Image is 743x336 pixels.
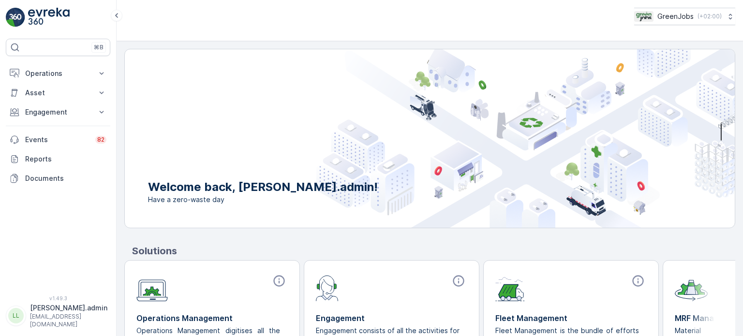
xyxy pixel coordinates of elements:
p: [PERSON_NAME].admin [30,303,107,313]
p: Documents [25,174,106,183]
a: Reports [6,149,110,169]
button: Operations [6,64,110,83]
p: [EMAIL_ADDRESS][DOMAIN_NAME] [30,313,107,328]
p: Operations Management [136,312,288,324]
p: ( +02:00 ) [698,13,722,20]
img: module-icon [495,274,525,301]
p: Fleet Management [495,312,647,324]
p: Reports [25,154,106,164]
img: module-icon [136,274,168,302]
p: Asset [25,88,91,98]
img: logo [6,8,25,27]
p: GreenJobs [657,12,694,21]
span: Have a zero-waste day [148,195,378,205]
p: Solutions [132,244,735,258]
a: Events82 [6,130,110,149]
a: Documents [6,169,110,188]
p: ⌘B [94,44,104,51]
img: Green_Jobs_Logo.png [634,11,654,22]
p: Operations [25,69,91,78]
button: LL[PERSON_NAME].admin[EMAIL_ADDRESS][DOMAIN_NAME] [6,303,110,328]
button: GreenJobs(+02:00) [634,8,735,25]
img: city illustration [316,49,735,228]
img: module-icon [675,274,708,301]
p: Engagement [316,312,467,324]
img: logo_light-DOdMpM7g.png [28,8,70,27]
p: Events [25,135,89,145]
p: Engagement [25,107,91,117]
div: LL [8,308,24,323]
button: Engagement [6,102,110,122]
p: 82 [97,136,104,144]
img: module-icon [316,274,339,301]
button: Asset [6,83,110,102]
span: v 1.49.3 [6,295,110,301]
p: Welcome back, [PERSON_NAME].admin! [148,179,378,195]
